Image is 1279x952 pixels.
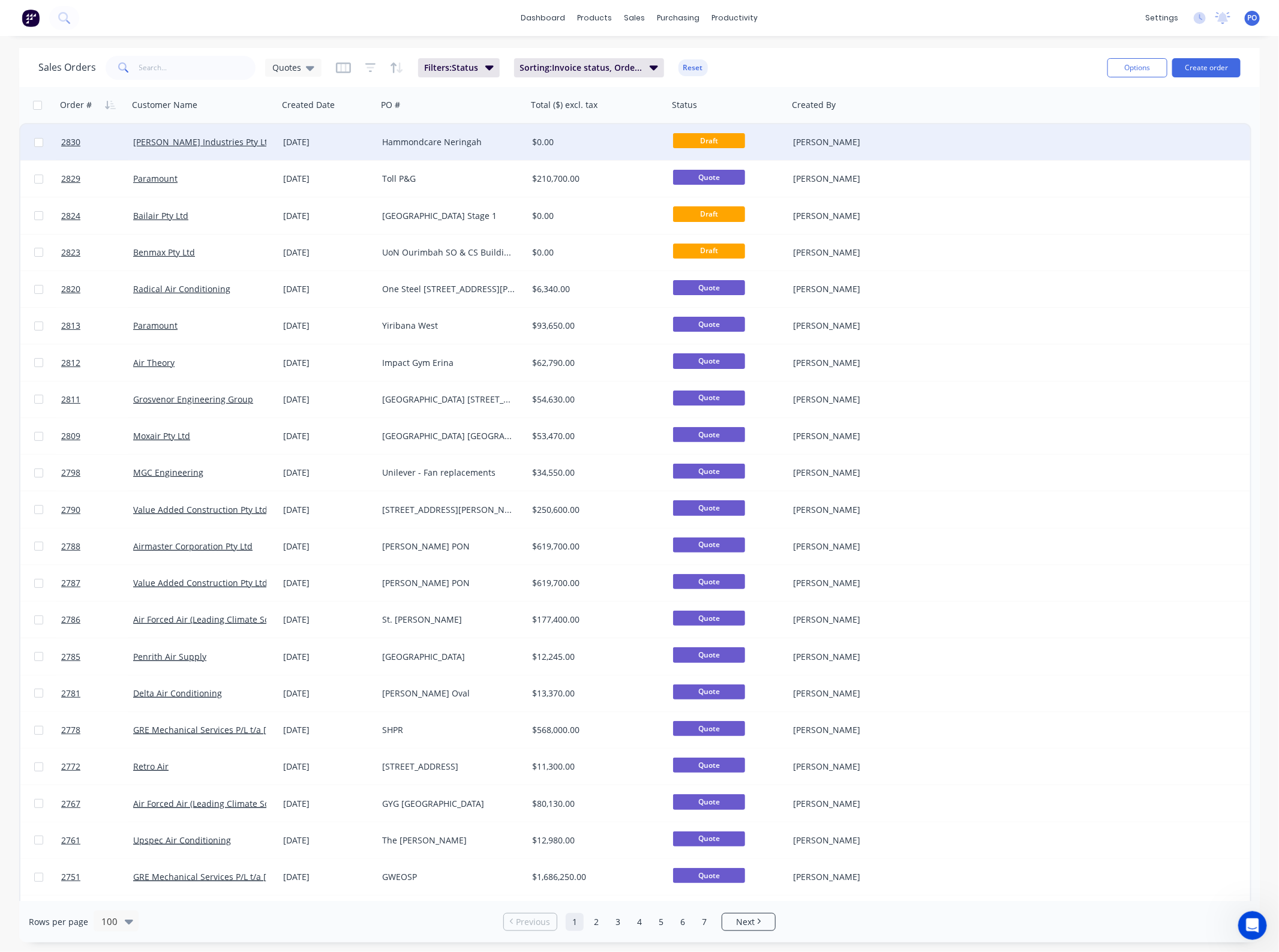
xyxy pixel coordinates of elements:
[532,540,657,552] div: $619,700.00
[283,761,373,773] div: [DATE]
[673,280,745,295] span: Quote
[283,394,373,406] div: [DATE]
[61,308,133,344] a: 2813
[532,504,657,516] div: $250,600.00
[532,173,657,185] div: $210,700.00
[382,761,515,773] div: [STREET_ADDRESS]
[61,834,80,846] span: 2761
[283,320,373,332] div: [DATE]
[382,540,515,552] div: [PERSON_NAME] PON
[673,537,745,552] span: Quote
[61,602,133,638] a: 2786
[283,577,373,589] div: [DATE]
[133,504,268,515] a: Value Added Construction Pty Ltd
[531,99,598,111] div: Total ($) excl. tax
[283,504,373,516] div: [DATE]
[382,834,515,846] div: The [PERSON_NAME]
[673,170,745,185] span: Quote
[793,834,926,846] div: [PERSON_NAME]
[22,9,40,27] img: Factory
[61,320,80,332] span: 2813
[1172,58,1241,77] button: Create order
[283,687,373,699] div: [DATE]
[793,798,926,810] div: [PERSON_NAME]
[283,651,373,663] div: [DATE]
[532,467,657,479] div: $34,550.00
[61,210,80,222] span: 2824
[793,687,926,699] div: [PERSON_NAME]
[61,161,133,197] a: 2829
[61,540,80,552] span: 2788
[381,99,400,111] div: PO #
[382,871,515,883] div: GWEOSP
[61,822,133,858] a: 2761
[793,247,926,259] div: [PERSON_NAME]
[61,896,133,932] a: 2731
[652,913,670,931] a: Page 5
[532,577,657,589] div: $619,700.00
[61,430,80,442] span: 2809
[532,724,657,736] div: $568,000.00
[61,528,133,564] a: 2788
[793,430,926,442] div: [PERSON_NAME]
[61,565,133,601] a: 2787
[61,871,80,883] span: 2751
[382,136,515,148] div: Hammondcare Neringah
[673,206,745,221] span: Draft
[61,614,80,626] span: 2786
[61,724,80,736] span: 2778
[283,798,373,810] div: [DATE]
[133,834,231,846] a: Upspec Air Conditioning
[61,418,133,454] a: 2809
[283,357,373,369] div: [DATE]
[283,283,373,295] div: [DATE]
[793,357,926,369] div: [PERSON_NAME]
[532,651,657,663] div: $12,245.00
[515,9,572,27] a: dashboard
[532,247,657,259] div: $0.00
[61,675,133,711] a: 2781
[133,577,268,588] a: Value Added Construction Pty Ltd
[382,247,515,259] div: UoN Ourimbah SO & CS Buildings
[793,467,926,479] div: [PERSON_NAME]
[499,913,780,931] ul: Pagination
[673,574,745,589] span: Quote
[283,467,373,479] div: [DATE]
[532,761,657,773] div: $11,300.00
[532,614,657,626] div: $177,400.00
[722,916,775,928] a: Next page
[736,916,755,928] span: Next
[61,173,80,185] span: 2829
[133,430,190,442] a: Moxair Pty Ltd
[283,614,373,626] div: [DATE]
[532,136,657,148] div: $0.00
[532,798,657,810] div: $80,130.00
[283,173,373,185] div: [DATE]
[532,210,657,222] div: $0.00
[61,761,80,773] span: 2772
[793,540,926,552] div: [PERSON_NAME]
[673,831,745,846] span: Quote
[532,357,657,369] div: $62,790.00
[133,651,206,662] a: Penrith Air Supply
[133,247,195,258] a: Benmax Pty Ltd
[382,577,515,589] div: [PERSON_NAME] PON
[29,916,88,928] span: Rows per page
[1248,13,1257,23] span: PO
[61,859,133,895] a: 2751
[651,9,706,27] div: purchasing
[61,798,80,810] span: 2767
[673,133,745,148] span: Draft
[133,724,409,735] a: GRE Mechanical Services P/L t/a [PERSON_NAME] & [PERSON_NAME]
[609,913,627,931] a: Page 3
[532,687,657,699] div: $13,370.00
[61,271,133,307] a: 2820
[382,798,515,810] div: GYG [GEOGRAPHIC_DATA]
[514,58,664,77] button: Sorting:Invoice status, Order #
[61,455,133,491] a: 2798
[38,62,96,73] h1: Sales Orders
[532,283,657,295] div: $6,340.00
[673,464,745,479] span: Quote
[139,56,256,80] input: Search...
[532,430,657,442] div: $53,470.00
